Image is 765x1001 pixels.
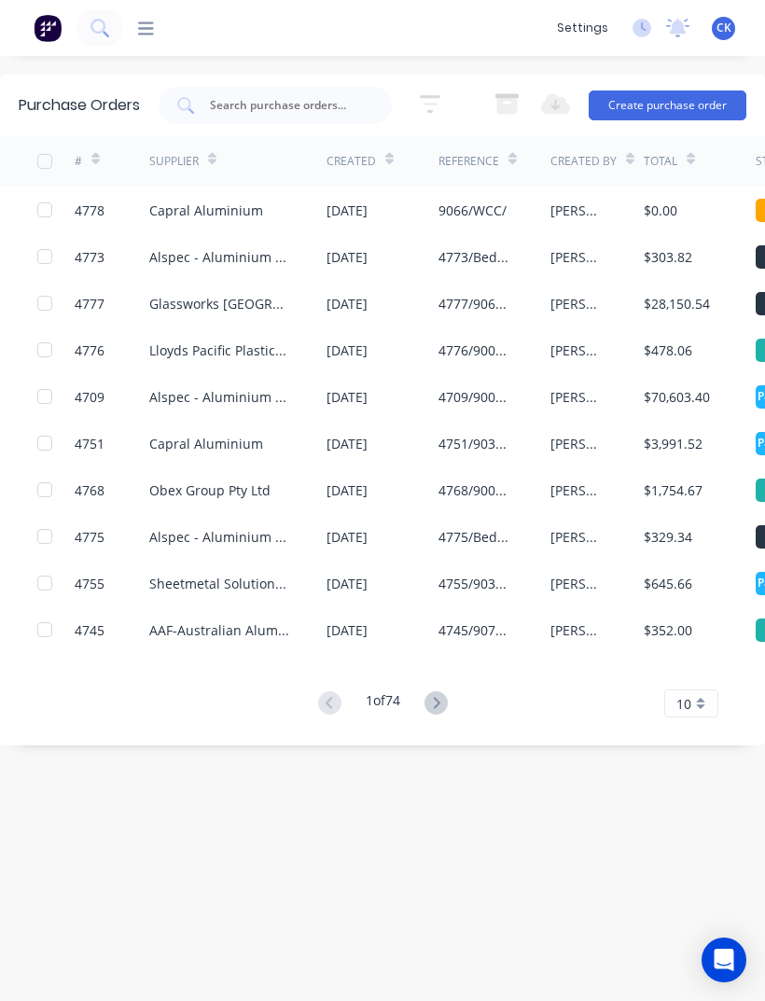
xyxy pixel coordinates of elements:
div: 4751/9037/Components [438,434,513,453]
div: [DATE] [327,341,368,360]
div: $303.82 [644,247,692,267]
div: [PERSON_NAME] [550,480,606,500]
div: Supplier [149,153,199,170]
div: [DATE] [327,480,368,500]
div: Purchase Orders [19,94,140,117]
div: [DATE] [327,387,368,407]
div: 4776/9008 Bede sliding door track [438,341,513,360]
div: Capral Aluminium [149,201,263,220]
div: 4775 [75,527,104,547]
div: 4745/9074/Prototype [438,620,513,640]
div: [DATE] [327,294,368,313]
div: 4773/Bede/9008/Mill finish [438,247,513,267]
div: Alspec - Aluminium Specialties Group Pty Ltd [149,527,289,547]
div: Created By [550,153,617,170]
div: $645.66 [644,574,692,593]
div: 4755 [75,574,104,593]
div: 4777/9066 C /L2 Internal glass [438,294,513,313]
div: [PERSON_NAME] [550,434,606,453]
button: Create purchase order [589,90,746,120]
div: Lloyds Pacific Plastics Pty Ltd [149,341,289,360]
div: [PERSON_NAME] [550,574,606,593]
div: [PERSON_NAME] [550,201,606,220]
div: # [75,153,82,170]
div: Alspec - Aluminium Specialties Group Pty Ltd [149,247,289,267]
div: 4777 [75,294,104,313]
div: 4768 [75,480,104,500]
div: 4709 [75,387,104,407]
div: 4751 [75,434,104,453]
div: $1,754.67 [644,480,702,500]
div: Total [644,153,677,170]
div: [PERSON_NAME] [550,527,606,547]
div: AAF-Australian Aluminium Finishing [149,620,289,640]
div: $478.06 [644,341,692,360]
div: Glassworks [GEOGRAPHIC_DATA] [149,294,289,313]
div: $3,991.52 [644,434,702,453]
div: [DATE] [327,527,368,547]
div: 1 of 74 [366,690,400,717]
div: $70,603.40 [644,387,710,407]
div: Created [327,153,376,170]
div: [DATE] [327,434,368,453]
div: 4745 [75,620,104,640]
span: CK [716,20,731,36]
div: 4755/9037/CLAC/SPLICE [438,574,513,593]
span: 10 [676,694,691,714]
div: Capral Aluminium [149,434,263,453]
div: [DATE] [327,201,368,220]
div: [DATE] [327,574,368,593]
div: $0.00 [644,201,677,220]
div: [DATE] [327,247,368,267]
div: Sheetmetal Solutions ([GEOGRAPHIC_DATA]) Pty Ltd [149,574,289,593]
div: $352.00 [644,620,692,640]
div: 4776 [75,341,104,360]
div: $28,150.54 [644,294,710,313]
div: Obex Group Pty Ltd [149,480,271,500]
div: 4775/Bede/9008/glazing adaptor/Mill finish [438,527,513,547]
div: [PERSON_NAME] [550,294,606,313]
div: 4773 [75,247,104,267]
div: Open Intercom Messenger [702,938,746,982]
div: 4768/9008 protection tape [438,480,513,500]
div: settings [548,14,618,42]
div: [PERSON_NAME] [550,387,606,407]
input: Search purchase orders... [208,96,363,115]
img: Factory [34,14,62,42]
div: [PERSON_NAME] [550,341,606,360]
div: Reference [438,153,499,170]
div: 9066/WCC/ [438,201,507,220]
div: $329.34 [644,527,692,547]
div: [DATE] [327,620,368,640]
div: Alspec - Aluminium Specialties Group Pty Ltd [149,387,289,407]
div: [PERSON_NAME] [550,247,606,267]
div: [PERSON_NAME] [550,620,606,640]
div: 4709/9008 Bede /Phase 2 [438,387,513,407]
div: 4778 [75,201,104,220]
